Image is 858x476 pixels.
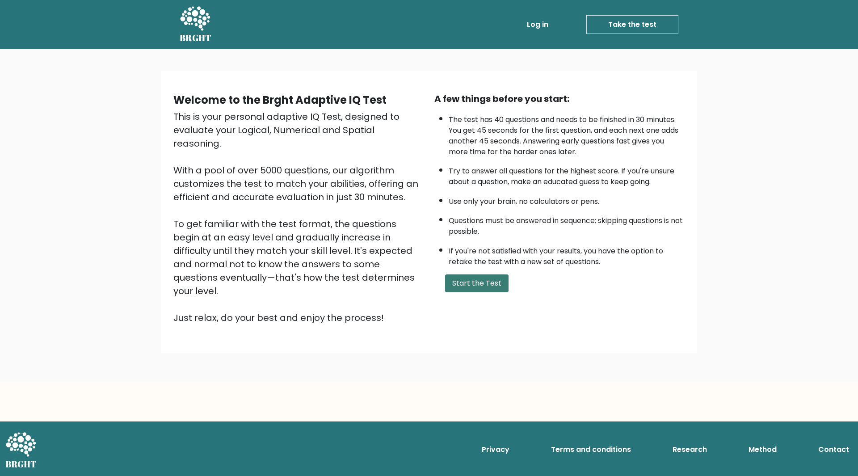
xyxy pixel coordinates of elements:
[449,161,685,187] li: Try to answer all questions for the highest score. If you're unsure about a question, make an edu...
[745,441,780,459] a: Method
[815,441,853,459] a: Contact
[173,110,424,324] div: This is your personal adaptive IQ Test, designed to evaluate your Logical, Numerical and Spatial ...
[449,211,685,237] li: Questions must be answered in sequence; skipping questions is not possible.
[478,441,513,459] a: Privacy
[180,33,212,43] h5: BRGHT
[434,92,685,105] div: A few things before you start:
[547,441,635,459] a: Terms and conditions
[449,192,685,207] li: Use only your brain, no calculators or pens.
[449,110,685,157] li: The test has 40 questions and needs to be finished in 30 minutes. You get 45 seconds for the firs...
[445,274,509,292] button: Start the Test
[449,241,685,267] li: If you're not satisfied with your results, you have the option to retake the test with a new set ...
[586,15,678,34] a: Take the test
[173,93,387,107] b: Welcome to the Brght Adaptive IQ Test
[180,4,212,46] a: BRGHT
[523,16,552,34] a: Log in
[669,441,711,459] a: Research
